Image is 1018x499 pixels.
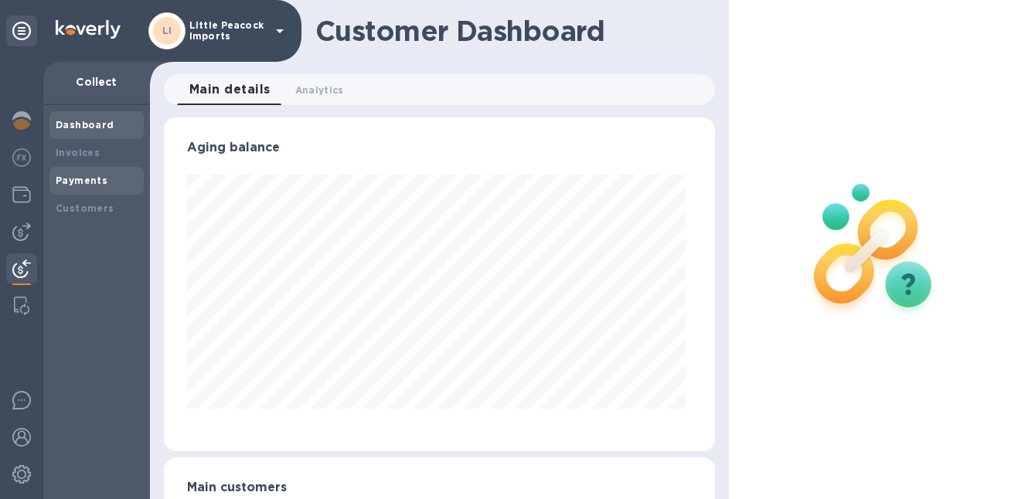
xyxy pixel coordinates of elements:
[315,15,704,47] h1: Customer Dashboard
[187,141,692,155] h3: Aging balance
[295,82,344,98] span: Analytics
[187,480,692,495] h3: Main customers
[56,202,114,214] b: Customers
[56,20,121,39] img: Logo
[189,79,271,100] span: Main details
[162,25,172,36] b: LI
[12,185,31,204] img: Wallets
[56,147,100,158] b: Invoices
[12,148,31,167] img: Foreign exchange
[56,119,114,131] b: Dashboard
[6,15,37,46] div: Unpin categories
[56,175,107,186] b: Payments
[56,74,138,90] p: Collect
[189,20,267,42] p: Little Peacock Imports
